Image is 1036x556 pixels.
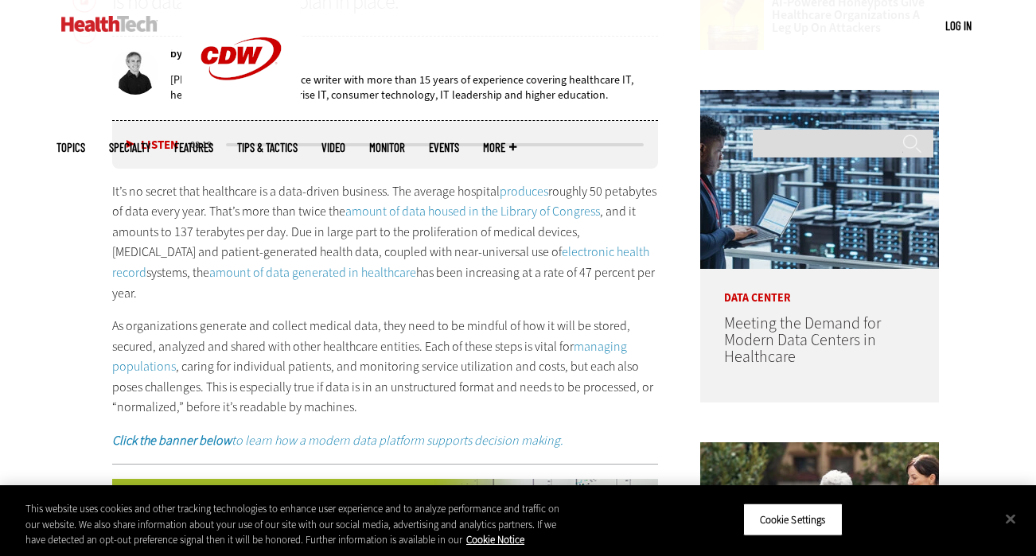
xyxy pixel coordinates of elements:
a: Features [174,142,213,154]
a: produces [500,183,548,200]
a: More information about your privacy [466,533,524,546]
p: It’s no secret that healthcare is a data-driven business. The average hospital roughly 50 petabyt... [112,181,658,304]
p: As organizations generate and collect medical data, they need to be mindful of how it will be sto... [112,316,658,418]
a: Log in [945,18,972,33]
a: Video [321,142,345,154]
span: Topics [56,142,85,154]
span: Specialty [109,142,150,154]
a: MonITor [369,142,405,154]
div: User menu [945,17,972,34]
a: Meeting the Demand for Modern Data Centers in Healthcare [724,313,881,367]
a: Click the banner belowto learn how a modern data platform supports decision making. [112,432,563,449]
a: electronic health record [112,243,649,281]
a: amount of data housed in the Library of Congress [345,203,600,220]
img: Home [61,16,158,32]
em: to learn how a modern data platform supports decision making. [232,432,563,449]
span: More [483,142,516,154]
em: Click the banner below [112,432,232,449]
button: Close [993,501,1028,536]
a: Tips & Tactics [237,142,298,154]
a: Events [429,142,459,154]
a: amount of data generated in healthcare [209,264,416,281]
p: Data Center [700,269,939,304]
a: CDW [181,105,301,122]
img: engineer with laptop overlooking data center [700,90,939,269]
div: This website uses cookies and other tracking technologies to enhance user experience and to analy... [25,501,570,548]
button: Cookie Settings [743,503,843,536]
